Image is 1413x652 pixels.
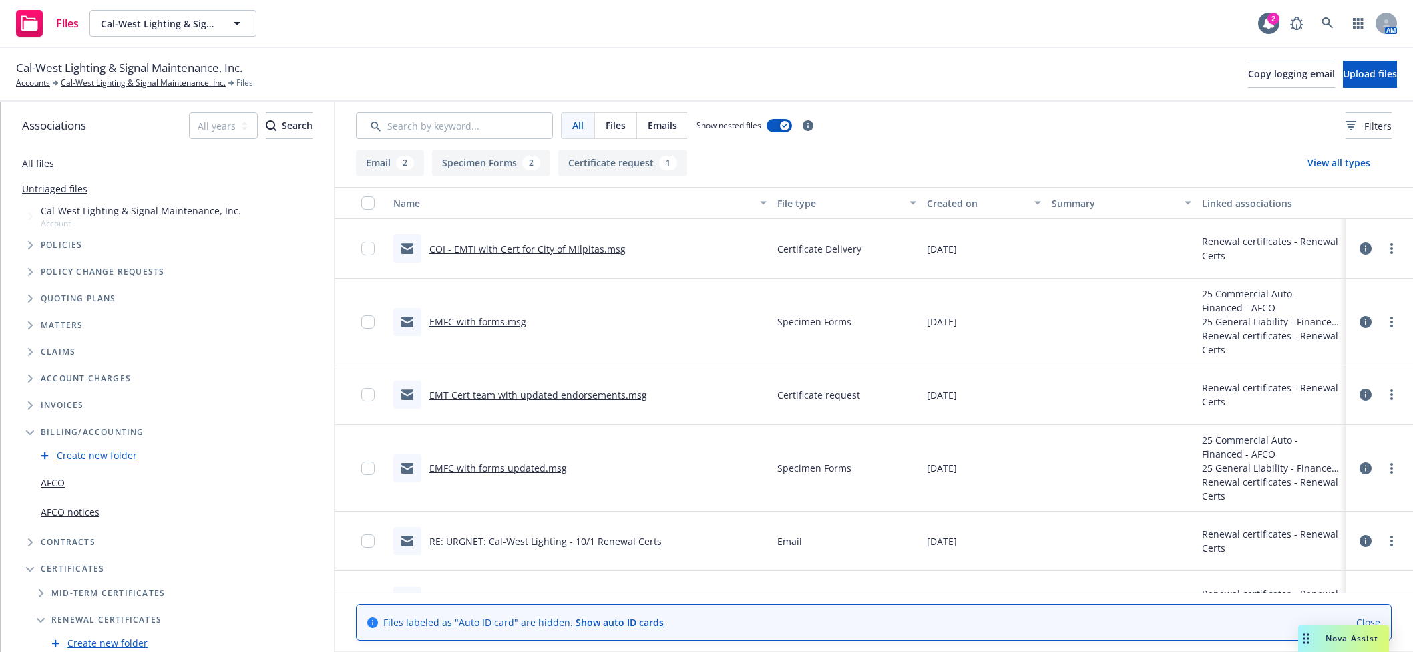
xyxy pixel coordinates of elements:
[41,204,241,218] span: Cal-West Lighting & Signal Maintenance, Inc.
[777,315,851,329] span: Specimen Forms
[606,118,626,132] span: Files
[361,534,375,548] input: Toggle Row Selected
[1267,13,1279,25] div: 2
[356,150,424,176] button: Email
[696,120,761,131] span: Show nested files
[572,118,584,132] span: All
[41,476,65,490] a: AFCO
[22,182,87,196] a: Untriaged files
[41,375,131,383] span: Account charges
[61,77,226,89] a: Cal-West Lighting & Signal Maintenance, Inc.
[429,315,526,328] a: EMFC with forms.msg
[16,77,50,89] a: Accounts
[1,201,334,419] div: Tree Example
[1364,119,1392,133] span: Filters
[927,242,957,256] span: [DATE]
[922,187,1046,219] button: Created on
[1384,314,1400,330] a: more
[57,448,137,462] a: Create new folder
[1326,633,1378,644] span: Nova Assist
[1202,287,1341,315] div: 25 Commercial Auto - Financed - AFCO
[1298,625,1389,652] button: Nova Assist
[1197,187,1346,219] button: Linked associations
[1384,240,1400,257] a: more
[41,218,241,229] span: Account
[429,242,626,255] a: COI - EMTI with Cert for City of Milpitas.msg
[361,242,375,255] input: Toggle Row Selected
[22,157,54,170] a: All files
[558,150,687,176] button: Certificate request
[67,636,148,650] a: Create new folder
[1314,10,1341,37] a: Search
[356,112,553,139] input: Search by keyword...
[1202,527,1341,555] div: Renewal certificates - Renewal Certs
[777,242,861,256] span: Certificate Delivery
[266,120,276,131] svg: Search
[927,534,957,548] span: [DATE]
[41,348,75,356] span: Claims
[772,187,922,219] button: File type
[1298,625,1315,652] div: Drag to move
[1345,10,1372,37] a: Switch app
[1202,315,1341,329] div: 25 General Liability - Financed - AFCO
[777,461,851,475] span: Specimen Forms
[56,18,79,29] span: Files
[432,150,550,176] button: Specimen Forms
[361,462,375,475] input: Toggle Row Selected
[1248,67,1335,80] span: Copy logging email
[89,10,256,37] button: Cal-West Lighting & Signal Maintenance, Inc.
[41,241,83,249] span: Policies
[1202,196,1341,210] div: Linked associations
[927,196,1026,210] div: Created on
[101,17,216,31] span: Cal-West Lighting & Signal Maintenance, Inc.
[777,196,901,210] div: File type
[927,388,957,402] span: [DATE]
[648,118,677,132] span: Emails
[1384,387,1400,403] a: more
[522,156,540,170] div: 2
[41,428,144,436] span: Billing/Accounting
[1346,119,1392,133] span: Filters
[1046,187,1196,219] button: Summary
[11,5,84,42] a: Files
[383,615,664,629] span: Files labeled as "Auto ID card" are hidden.
[1248,61,1335,88] button: Copy logging email
[1202,329,1341,357] div: Renewal certificates - Renewal Certs
[266,113,313,138] div: Search
[1202,587,1341,615] div: Renewal certificates - Renewal Certs
[51,616,162,624] span: Renewal certificates
[1202,461,1341,475] div: 25 General Liability - Financed - AFCO
[927,315,957,329] span: [DATE]
[41,401,84,410] span: Invoices
[361,315,375,329] input: Toggle Row Selected
[388,187,772,219] button: Name
[361,196,375,210] input: Select all
[1343,67,1397,80] span: Upload files
[1356,615,1380,629] a: Close
[659,156,677,170] div: 1
[41,565,104,573] span: Certificates
[41,538,95,546] span: Contracts
[429,535,662,548] a: RE: URGNET: Cal-West Lighting - 10/1 Renewal Certs
[1202,433,1341,461] div: 25 Commercial Auto - Financed - AFCO
[41,321,83,329] span: Matters
[41,295,116,303] span: Quoting plans
[1202,475,1341,503] div: Renewal certificates - Renewal Certs
[266,112,313,139] button: SearchSearch
[1286,150,1392,176] button: View all types
[1202,234,1341,263] div: Renewal certificates - Renewal Certs
[236,77,253,89] span: Files
[777,388,860,402] span: Certificate request
[1384,533,1400,549] a: more
[396,156,414,170] div: 2
[576,616,664,629] a: Show auto ID cards
[1202,381,1341,409] div: Renewal certificates - Renewal Certs
[41,268,164,276] span: Policy change requests
[361,388,375,401] input: Toggle Row Selected
[41,505,99,519] a: AFCO notices
[1346,112,1392,139] button: Filters
[51,589,165,597] span: Mid-term certificates
[429,389,647,401] a: EMT Cert team with updated endorsements.msg
[1283,10,1310,37] a: Report a Bug
[22,117,86,134] span: Associations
